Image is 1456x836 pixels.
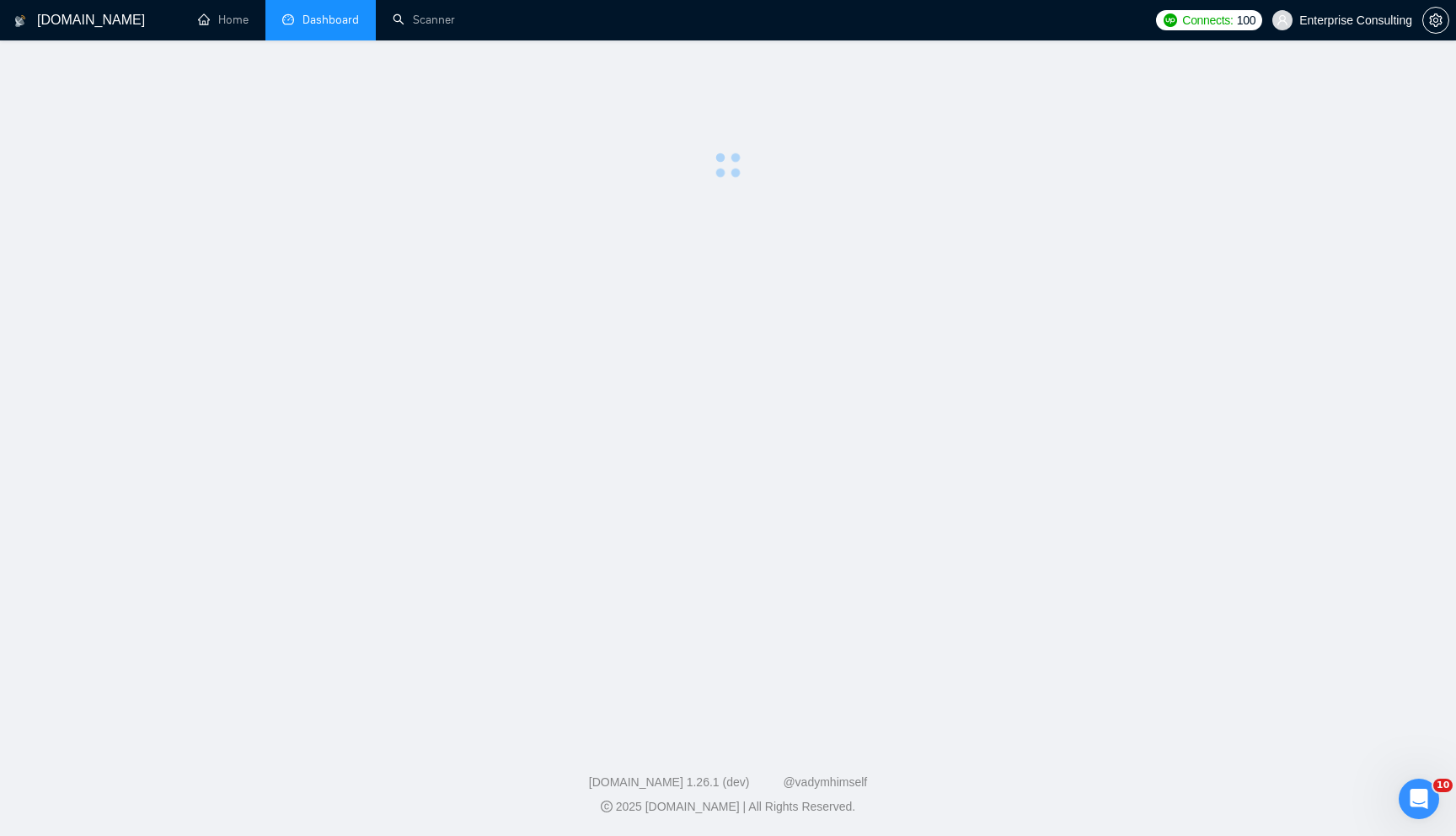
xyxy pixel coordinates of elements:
a: homeHome [198,13,249,27]
a: @vadymhimself [783,775,867,789]
a: searchScanner [393,13,455,27]
iframe: Intercom live chat [1399,779,1439,819]
span: 10 [1433,779,1453,792]
a: [DOMAIN_NAME] 1.26.1 (dev) [589,775,750,789]
img: upwork-logo.png [1164,13,1177,27]
span: Connects: [1182,11,1233,29]
span: 100 [1237,11,1255,29]
span: setting [1423,13,1448,27]
a: setting [1422,13,1449,27]
button: setting [1422,7,1449,34]
span: copyright [601,801,613,812]
span: user [1277,14,1288,26]
img: logo [14,8,26,35]
span: dashboard [282,13,294,25]
span: Dashboard [302,13,359,27]
div: 2025 [DOMAIN_NAME] | All Rights Reserved. [13,798,1443,816]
